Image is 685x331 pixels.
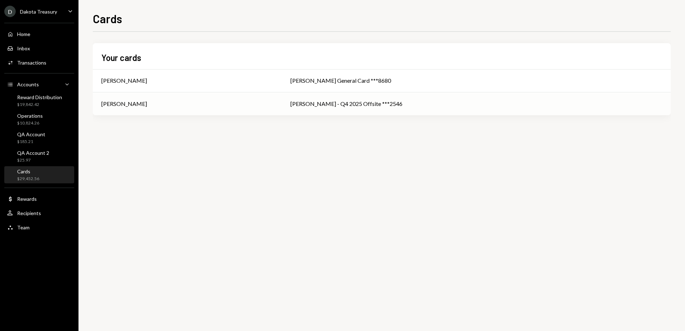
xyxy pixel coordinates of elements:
[17,224,30,230] div: Team
[4,56,74,69] a: Transactions
[101,100,147,108] div: [PERSON_NAME]
[4,27,74,40] a: Home
[4,111,74,128] a: Operations$10,824.26
[17,81,39,87] div: Accounts
[17,210,41,216] div: Recipients
[290,76,662,85] div: [PERSON_NAME] General Card ***8680
[17,131,45,137] div: QA Account
[4,78,74,91] a: Accounts
[4,42,74,55] a: Inbox
[17,94,62,100] div: Reward Distribution
[17,139,45,145] div: $185.21
[17,60,46,66] div: Transactions
[4,6,16,17] div: D
[290,100,662,108] div: [PERSON_NAME] - Q4 2025 Offsite ***2546
[17,168,39,174] div: Cards
[4,92,74,109] a: Reward Distribution$19,842.42
[17,157,49,163] div: $25.97
[17,113,43,119] div: Operations
[20,9,57,15] div: Dakota Treasury
[4,166,74,183] a: Cards$29,452.56
[17,176,39,182] div: $29,452.56
[4,192,74,205] a: Rewards
[17,196,37,202] div: Rewards
[101,52,141,63] h2: Your cards
[101,76,147,85] div: [PERSON_NAME]
[4,221,74,234] a: Team
[17,102,62,108] div: $19,842.42
[4,207,74,219] a: Recipients
[17,150,49,156] div: QA Account 2
[17,31,30,37] div: Home
[4,148,74,165] a: QA Account 2$25.97
[93,11,122,26] h1: Cards
[4,129,74,146] a: QA Account$185.21
[17,45,30,51] div: Inbox
[17,120,43,126] div: $10,824.26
